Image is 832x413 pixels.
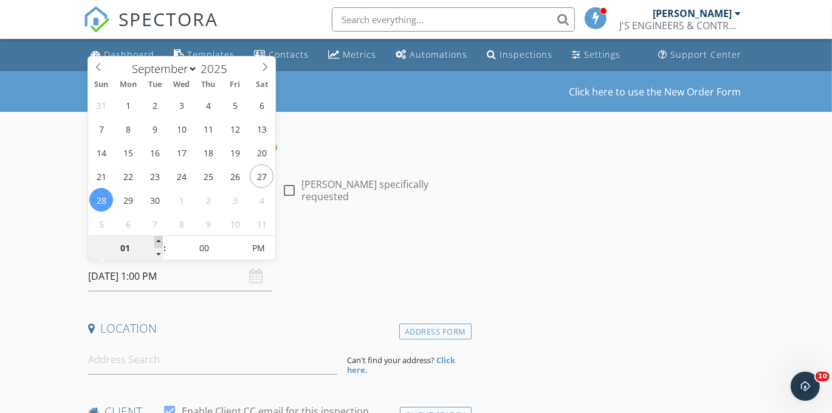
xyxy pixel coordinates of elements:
[223,141,247,164] span: September 19, 2025
[170,93,193,117] span: September 3, 2025
[196,141,220,164] span: September 18, 2025
[88,262,272,291] input: Select date
[223,93,247,117] span: September 5, 2025
[142,81,168,89] span: Tue
[791,372,820,401] iframe: Intercom live chat
[89,188,113,212] span: September 28, 2025
[89,141,113,164] span: September 14, 2025
[250,141,273,164] span: September 20, 2025
[249,44,314,66] a: Contacts
[196,164,220,188] span: September 25, 2025
[196,188,220,212] span: October 2, 2025
[347,355,455,375] strong: Click here.
[143,141,167,164] span: September 16, 2025
[163,236,167,260] span: :
[569,87,741,97] a: Click here to use the New Order Form
[269,49,309,60] div: Contacts
[347,355,435,366] span: Can't find your address?
[170,212,193,235] span: October 8, 2025
[196,93,220,117] span: September 4, 2025
[399,324,472,340] div: Address Form
[170,141,193,164] span: September 17, 2025
[104,49,154,60] div: Dashboard
[170,188,193,212] span: October 1, 2025
[143,93,167,117] span: September 2, 2025
[119,6,218,32] span: SPECTORA
[116,93,140,117] span: September 1, 2025
[482,44,557,66] a: Inspections
[116,164,140,188] span: September 22, 2025
[88,81,115,89] span: Sun
[301,178,466,203] label: [PERSON_NAME] specifically requested
[116,117,140,141] span: September 8, 2025
[88,237,467,253] h4: Date/Time
[250,188,273,212] span: October 4, 2025
[143,212,167,235] span: October 7, 2025
[332,7,575,32] input: Search everything...
[143,117,167,141] span: September 9, 2025
[653,7,732,19] div: [PERSON_NAME]
[343,49,376,60] div: Metrics
[168,81,195,89] span: Wed
[223,117,247,141] span: September 12, 2025
[250,164,273,188] span: September 27, 2025
[116,141,140,164] span: September 15, 2025
[223,212,247,235] span: October 10, 2025
[198,61,238,77] input: Year
[83,16,218,42] a: SPECTORA
[88,321,467,336] h4: Location
[89,93,113,117] span: August 31, 2025
[222,81,249,89] span: Fri
[500,49,552,60] div: Inspections
[143,164,167,188] span: September 23, 2025
[196,117,220,141] span: September 11, 2025
[187,49,235,60] div: Templates
[170,117,193,141] span: September 10, 2025
[83,6,110,33] img: The Best Home Inspection Software - Spectora
[619,19,741,32] div: J'S ENGINEERS & CONTRACTORS
[816,372,830,381] span: 10
[584,49,621,60] div: Settings
[116,212,140,235] span: October 6, 2025
[241,236,275,260] span: Click to toggle
[391,44,472,66] a: Automations (Basic)
[250,212,273,235] span: October 11, 2025
[196,212,220,235] span: October 9, 2025
[169,44,239,66] a: Templates
[115,81,142,89] span: Mon
[88,345,337,375] input: Address Search
[653,44,746,66] a: Support Center
[223,188,247,212] span: October 3, 2025
[250,117,273,141] span: September 13, 2025
[89,164,113,188] span: September 21, 2025
[170,164,193,188] span: September 24, 2025
[195,81,222,89] span: Thu
[249,81,275,89] span: Sat
[86,44,159,66] a: Dashboard
[410,49,467,60] div: Automations
[250,93,273,117] span: September 6, 2025
[670,49,741,60] div: Support Center
[323,44,381,66] a: Metrics
[223,164,247,188] span: September 26, 2025
[89,117,113,141] span: September 7, 2025
[89,212,113,235] span: October 5, 2025
[567,44,625,66] a: Settings
[143,188,167,212] span: September 30, 2025
[116,188,140,212] span: September 29, 2025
